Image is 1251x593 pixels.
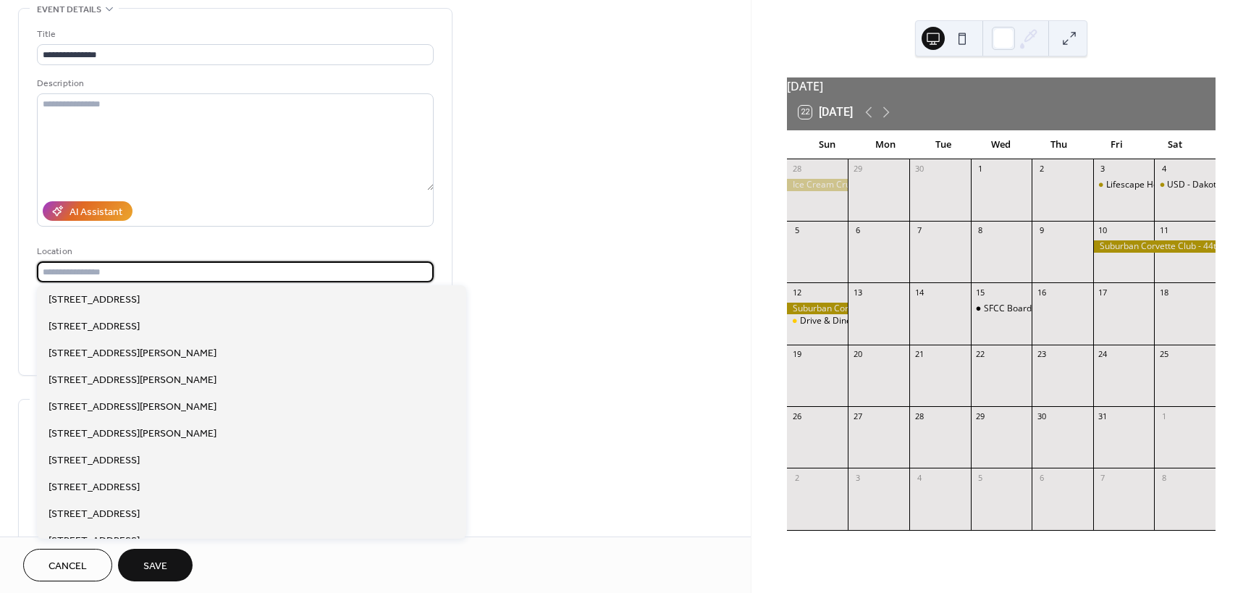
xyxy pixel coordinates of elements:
div: 24 [1098,349,1108,360]
div: 19 [791,349,802,360]
span: [STREET_ADDRESS] [49,453,140,468]
div: 29 [975,411,986,421]
div: 3 [852,472,863,483]
div: Suburban Corvette Club - 44th Annual Fall Color Run [1093,240,1216,253]
div: Ice Cream Cruise [787,179,848,191]
div: 28 [791,164,802,174]
div: Title [37,27,431,42]
div: USD - Dakota Days Parade [1154,179,1216,191]
div: 18 [1158,287,1169,298]
div: 4 [1158,164,1169,174]
div: 27 [852,411,863,421]
div: 29 [852,164,863,174]
div: 7 [914,225,924,236]
div: 31 [1098,411,1108,421]
div: Wed [972,130,1030,159]
div: 12 [791,287,802,298]
div: 30 [1036,411,1047,421]
div: AI Assistant [69,205,122,220]
div: Suburban Corvette Club - 44th Annual Fall Color Run [787,303,848,315]
span: [STREET_ADDRESS][PERSON_NAME] [49,373,216,388]
div: 30 [914,164,924,174]
div: 20 [852,349,863,360]
div: Thu [1030,130,1088,159]
span: [STREET_ADDRESS] [49,319,140,335]
div: 5 [975,472,986,483]
div: Sun [799,130,856,159]
div: 17 [1098,287,1108,298]
span: [STREET_ADDRESS] [49,534,140,549]
div: 22 [975,349,986,360]
div: Tue [914,130,972,159]
div: 15 [975,287,986,298]
span: [STREET_ADDRESS][PERSON_NAME] [49,400,216,415]
div: Fri [1088,130,1146,159]
div: Lifescape Homecoming Parade [1093,179,1155,191]
button: Save [118,549,193,581]
div: 21 [914,349,924,360]
div: Location [37,244,431,259]
div: 6 [1036,472,1047,483]
div: 6 [852,225,863,236]
div: Mon [856,130,914,159]
div: 23 [1036,349,1047,360]
div: Description [37,76,431,91]
div: [DATE] [787,77,1216,95]
div: 2 [791,472,802,483]
div: Drive & Dine - Lamb Roast! [787,315,848,327]
div: Drive & Dine - Lamb Roast! [800,315,908,327]
div: 9 [1036,225,1047,236]
span: [STREET_ADDRESS] [49,480,140,495]
div: 5 [791,225,802,236]
div: SFCC Board Meeting [971,303,1032,315]
div: SFCC Board Meeting [984,303,1067,315]
span: [STREET_ADDRESS] [49,507,140,522]
div: 26 [791,411,802,421]
div: 25 [1158,349,1169,360]
button: Cancel [23,549,112,581]
button: AI Assistant [43,201,132,221]
button: 22[DATE] [793,102,858,122]
div: 8 [1158,472,1169,483]
div: 4 [914,472,924,483]
div: 2 [1036,164,1047,174]
div: 28 [914,411,924,421]
span: Event details [37,2,101,17]
div: 3 [1098,164,1108,174]
div: 10 [1098,225,1108,236]
div: Lifescape Homecoming Parade [1106,179,1232,191]
span: Cancel [49,559,87,574]
div: 7 [1098,472,1108,483]
span: [STREET_ADDRESS] [49,293,140,308]
span: [STREET_ADDRESS][PERSON_NAME] [49,346,216,361]
div: 8 [975,225,986,236]
div: 14 [914,287,924,298]
div: 11 [1158,225,1169,236]
div: 16 [1036,287,1047,298]
div: 1 [1158,411,1169,421]
span: Save [143,559,167,574]
span: [STREET_ADDRESS][PERSON_NAME] [49,426,216,442]
div: Sat [1146,130,1204,159]
div: 1 [975,164,986,174]
div: 13 [852,287,863,298]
